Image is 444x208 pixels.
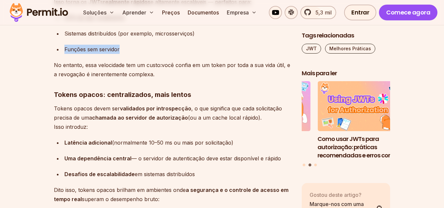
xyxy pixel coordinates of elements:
[160,62,162,68] font: :
[351,8,369,16] font: Entrar
[64,46,120,53] font: Funções sem servidor
[54,187,186,193] font: Dito isso, tokens opacos brilham em ambientes onde
[135,171,195,177] font: em sistemas distribuídos
[64,139,112,146] font: Latência adicional
[188,9,219,16] font: Documentos
[159,6,182,19] a: Preços
[54,105,120,112] font: Tokens opacos devem ser
[224,6,259,19] button: Empresa
[306,46,317,51] font: JWT
[315,9,332,16] font: 5,3 mil
[7,1,71,24] img: Logotipo da permissão
[227,9,249,16] font: Empresa
[317,81,406,160] li: 2 de 3
[379,5,437,20] a: Comece agora
[54,91,191,99] font: Tokens opacos: centralizados, mais lentos
[222,81,311,160] li: 1 de 3
[64,171,135,177] font: Desafios de escalabilidade
[302,69,337,77] font: Mais para ler
[120,6,157,19] button: Aprender
[302,81,390,168] div: Postagens
[300,6,336,19] a: 5,3 mil
[310,192,362,198] font: Gostou deste artigo?
[303,164,305,166] button: Ir para o slide 1
[317,135,404,159] font: Como usar JWTs para autorização: práticas recomendadas e erros comuns
[112,139,233,146] font: (normalmente 10–50 ms ou mais por solicitação)
[302,31,354,39] font: Tags relacionadas
[64,155,131,162] font: Uma dependência central
[120,105,191,112] font: validados por introspecção
[82,196,159,202] font: superam o desempenho bruto:
[325,44,375,54] a: Melhores Práticas
[122,9,146,16] font: Aprender
[131,155,281,162] font: — o servidor de autenticação deve estar disponível e rápido
[302,44,321,54] a: JWT
[185,6,222,19] a: Documentos
[317,81,406,131] img: Como usar JWTs para autorização: práticas recomendadas e erros comuns
[54,62,160,68] font: No entanto, essa velocidade tem um custo
[92,114,188,121] font: chamada ao servidor de autorização
[329,46,371,51] font: Melhores Práticas
[344,5,376,20] a: Entrar
[54,62,290,78] font: você confia em um token por toda a sua vida útil, e a revogação é inerentemente complexa.
[317,81,406,160] a: Como usar JWTs para autorização: práticas recomendadas e erros comunsComo usar JWTs para autoriza...
[386,8,430,16] font: Comece agora
[81,6,117,19] button: Soluções
[308,164,311,167] button: Ir para o slide 2
[83,9,106,16] font: Soluções
[64,30,195,37] font: Sistemas distribuídos (por exemplo, microsserviços)
[314,164,317,166] button: Vá para o slide 3
[162,9,180,16] font: Preços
